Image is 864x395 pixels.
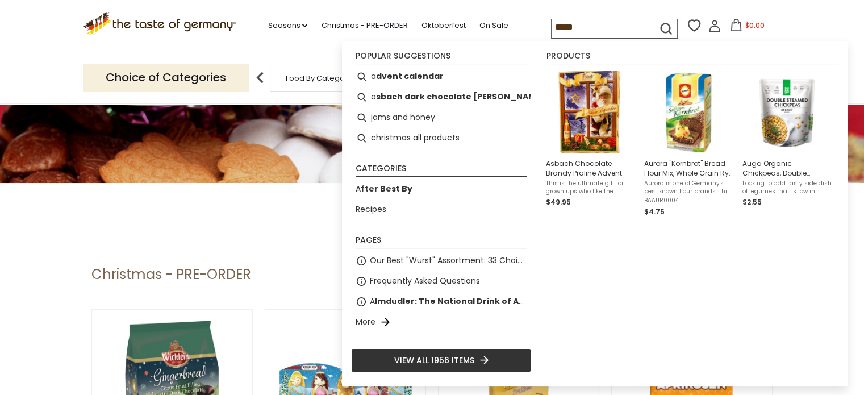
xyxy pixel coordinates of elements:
[370,295,527,308] a: Almdudler: The National Drink of Austria
[351,271,531,292] li: Frequently Asked Questions
[479,19,508,32] a: On Sale
[351,128,531,148] li: christmas all products
[546,71,635,218] a: Asbach Chocolate Brandy Praline Advent Calendar 9.1 ozThis is the ultimate gift for grown ups who...
[746,71,828,153] img: Auga Double Steamed Chickpeas
[546,159,635,178] span: Asbach Chocolate Brandy Praline Advent Calendar 9.1 oz
[640,66,738,222] li: Aurora "Kornbrot" Bread Flour Mix, Whole Grain Rye and Wheat, 17.5 oz
[370,254,527,267] a: Our Best "Wurst" Assortment: 33 Choices For The Grillabend
[644,207,665,217] span: $4.75
[286,74,352,82] a: Food By Category
[742,159,832,178] span: Auga Organic Chickpeas, Double Steamed, Ready to Eat, 5.3 oz.
[541,66,640,222] li: Asbach Chocolate Brandy Praline Advent Calendar 9.1 oz
[83,64,249,92] p: Choice of Categories
[268,19,307,32] a: Seasons
[351,66,531,87] li: advent calendar
[249,66,272,89] img: previous arrow
[546,180,635,196] span: This is the ultimate gift for grown ups who like the traditions of December: an advent calendar f...
[356,164,527,177] li: Categories
[421,19,465,32] a: Oktoberfest
[351,312,531,332] li: More
[356,236,527,248] li: Pages
[351,179,531,199] li: After Best By
[351,199,531,220] li: Recipes
[375,296,545,307] b: lmdudler: The National Drink of Austria
[361,183,412,194] b: fter Best By
[342,41,848,386] div: Instant Search Results
[370,275,480,288] a: Frequently Asked Questions
[351,107,531,128] li: jams and honey
[370,295,527,308] span: A
[356,203,386,216] a: Recipes
[351,292,531,312] li: Almdudler: The National Drink of Austria
[546,197,571,207] span: $49.95
[546,52,838,64] li: Products
[356,182,412,196] a: After Best By
[742,180,832,196] span: Looking to add tasty side dish of legumes that is low in carbohydrates and high in protein and ot...
[356,52,527,64] li: Popular suggestions
[644,197,733,205] span: BAAUR0004
[644,71,733,218] a: Aurora "Kornbrot" Bread Flour Mix, Whole Grain Rye and Wheat, 17.5 ozAurora is one of Germany's b...
[351,87,531,107] li: asbach dark chocolate brandy
[91,266,251,283] h1: Christmas - PRE-ORDER
[742,71,832,218] a: Auga Double Steamed ChickpeasAuga Organic Chickpeas, Double Steamed, Ready to Eat, 5.3 oz.Looking...
[351,251,531,271] li: Our Best "Wurst" Assortment: 33 Choices For The Grillabend
[376,70,444,83] b: dvent calendar
[321,19,407,32] a: Christmas - PRE-ORDER
[394,354,474,367] span: View all 1956 items
[742,197,762,207] span: $2.55
[644,180,733,196] span: Aurora is one of Germany's best known flour brands. This bread making flour mix contains 50% whea...
[376,90,544,103] b: sbach dark chocolate [PERSON_NAME]
[351,348,531,372] li: View all 1956 items
[644,159,733,178] span: Aurora "Kornbrot" Bread Flour Mix, Whole Grain Rye and Wheat, 17.5 oz
[738,66,836,222] li: Auga Organic Chickpeas, Double Steamed, Ready to Eat, 5.3 oz.
[723,19,771,36] button: $0.00
[745,20,764,30] span: $0.00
